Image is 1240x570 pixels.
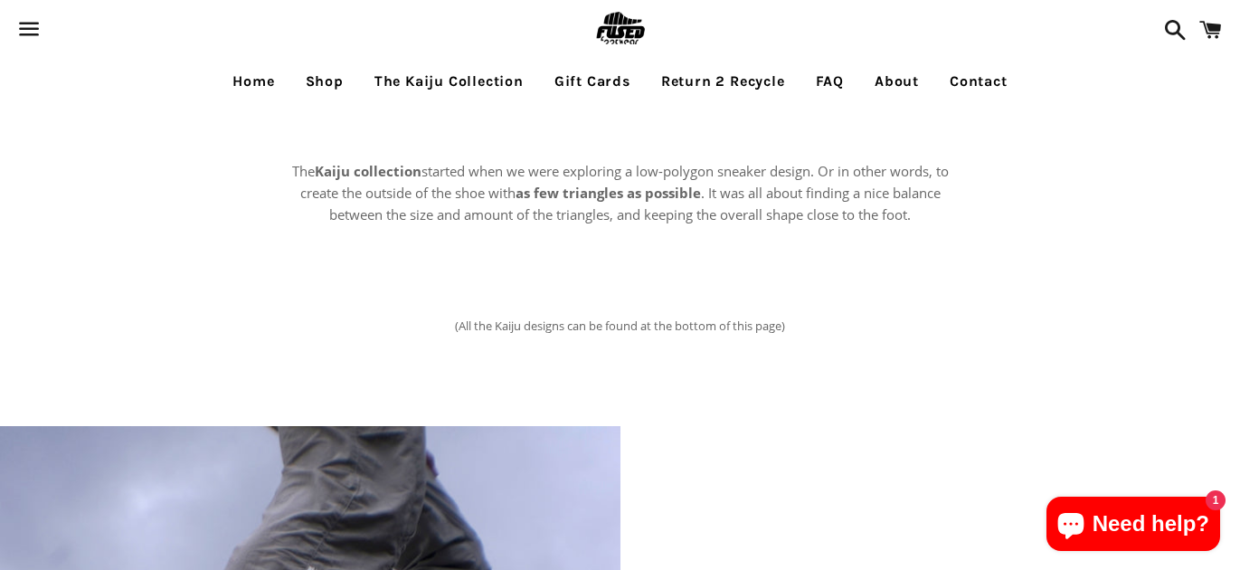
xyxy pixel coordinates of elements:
[315,162,421,180] strong: Kaiju collection
[1041,497,1226,556] inbox-online-store-chat: Shopify online store chat
[292,59,357,104] a: Shop
[402,298,838,354] p: (All the Kaiju designs can be found at the bottom of this page)
[648,59,799,104] a: Return 2 Recycle
[361,59,537,104] a: The Kaiju Collection
[516,184,701,202] strong: as few triangles as possible
[861,59,932,104] a: About
[936,59,1021,104] a: Contact
[286,160,955,225] p: The started when we were exploring a low-polygon sneaker design. Or in other words, to create the...
[219,59,288,104] a: Home
[541,59,644,104] a: Gift Cards
[802,59,857,104] a: FAQ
